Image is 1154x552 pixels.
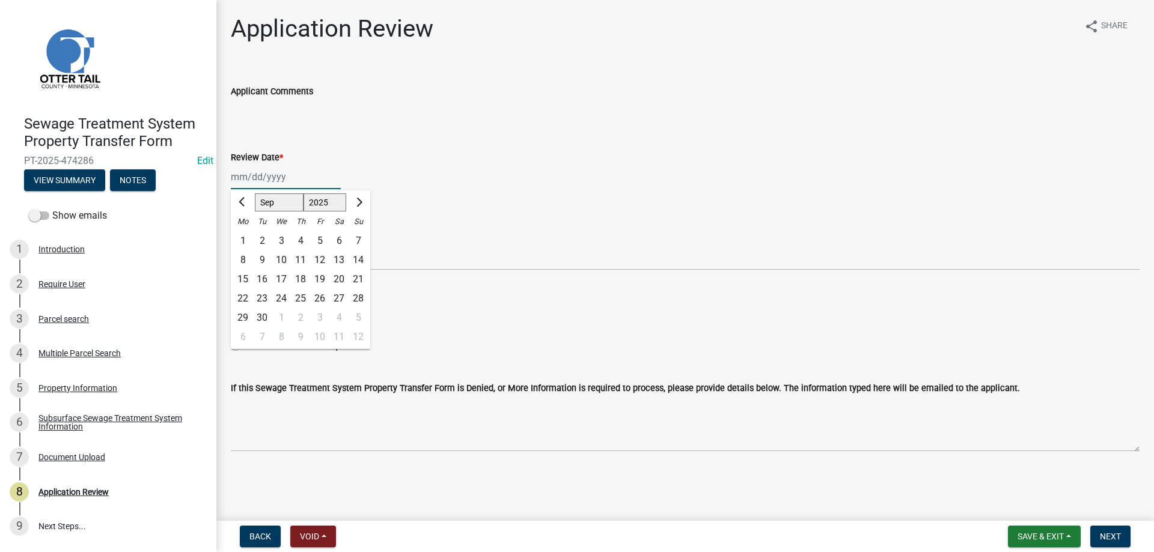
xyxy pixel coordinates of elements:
span: Void [300,532,319,541]
h4: Sewage Treatment System Property Transfer Form [24,115,207,150]
div: Wednesday, October 1, 2025 [272,308,291,327]
div: Thursday, October 2, 2025 [291,308,310,327]
div: 11 [329,327,349,347]
div: Thursday, September 18, 2025 [291,270,310,289]
div: Saturday, October 11, 2025 [329,327,349,347]
wm-modal-confirm: Notes [110,176,156,186]
div: 24 [272,289,291,308]
button: Save & Exit [1008,526,1081,547]
div: Monday, October 6, 2025 [233,327,252,347]
div: 9 [10,517,29,536]
wm-modal-confirm: Summary [24,176,105,186]
wm-modal-confirm: Edit Application Number [197,155,213,166]
div: Wednesday, October 8, 2025 [272,327,291,347]
div: Sunday, September 7, 2025 [349,231,368,250]
div: 5 [349,308,368,327]
div: Thursday, September 4, 2025 [291,231,310,250]
div: Tuesday, October 7, 2025 [252,327,272,347]
div: 2 [252,231,272,250]
div: 27 [329,289,349,308]
div: 8 [10,482,29,502]
input: mm/dd/yyyy [231,165,341,189]
div: Friday, October 3, 2025 [310,308,329,327]
div: 22 [233,289,252,308]
div: 17 [272,270,291,289]
div: 29 [233,308,252,327]
div: 13 [329,250,349,270]
select: Select year [304,193,347,211]
div: 10 [310,327,329,347]
div: 14 [349,250,368,270]
button: Previous month [236,193,250,212]
div: Parcel search [38,315,89,323]
div: Introduction [38,245,85,253]
div: Tuesday, September 23, 2025 [252,289,272,308]
div: Monday, September 8, 2025 [233,250,252,270]
div: Friday, September 12, 2025 [310,250,329,270]
div: Monday, September 22, 2025 [233,289,252,308]
div: Friday, September 19, 2025 [310,270,329,289]
div: 26 [310,289,329,308]
div: Wednesday, September 10, 2025 [272,250,291,270]
div: 1 [233,231,252,250]
div: Mo [233,212,252,231]
div: Sunday, September 14, 2025 [349,250,368,270]
div: Thursday, September 25, 2025 [291,289,310,308]
div: Su [349,212,368,231]
div: 16 [252,270,272,289]
select: Select month [255,193,304,211]
div: Multiple Parcel Search [38,349,121,357]
div: Thursday, October 9, 2025 [291,327,310,347]
button: View Summary [24,169,105,191]
div: Tuesday, September 30, 2025 [252,308,272,327]
img: Otter Tail County, Minnesota [24,13,114,103]
div: 2 [291,308,310,327]
button: Notes [110,169,156,191]
div: 4 [10,344,29,363]
div: Wednesday, September 3, 2025 [272,231,291,250]
div: Sunday, October 5, 2025 [349,308,368,327]
i: share [1084,19,1099,34]
div: 8 [233,250,252,270]
div: Monday, September 29, 2025 [233,308,252,327]
div: Tuesday, September 9, 2025 [252,250,272,270]
button: shareShare [1075,14,1137,38]
label: If this Sewage Treatment System Property Transfer Form is Denied, or More Information is required... [231,384,1020,393]
div: Monday, September 1, 2025 [233,231,252,250]
div: 19 [310,270,329,289]
div: 10 [272,250,291,270]
div: Thursday, September 11, 2025 [291,250,310,270]
div: 1 [272,308,291,327]
div: Saturday, September 6, 2025 [329,231,349,250]
div: Tuesday, September 16, 2025 [252,270,272,289]
label: Show emails [29,208,107,223]
div: 9 [252,250,272,270]
div: 3 [310,308,329,327]
div: Friday, October 10, 2025 [310,327,329,347]
div: 23 [252,289,272,308]
div: 30 [252,308,272,327]
h1: Application Review [231,14,433,43]
div: Tuesday, September 2, 2025 [252,231,272,250]
div: Tu [252,212,272,231]
div: We [272,212,291,231]
div: 5 [10,378,29,398]
div: Document Upload [38,453,105,461]
div: 28 [349,289,368,308]
div: Sunday, September 21, 2025 [349,270,368,289]
div: 9 [291,327,310,347]
div: 25 [291,289,310,308]
button: Back [240,526,281,547]
div: 11 [291,250,310,270]
div: 6 [10,413,29,432]
div: Saturday, September 13, 2025 [329,250,349,270]
div: Fr [310,212,329,231]
div: 18 [291,270,310,289]
span: Back [249,532,271,541]
button: Next [1090,526,1131,547]
div: Sa [329,212,349,231]
div: Th [291,212,310,231]
div: Friday, September 26, 2025 [310,289,329,308]
div: 3 [10,309,29,329]
div: 4 [291,231,310,250]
